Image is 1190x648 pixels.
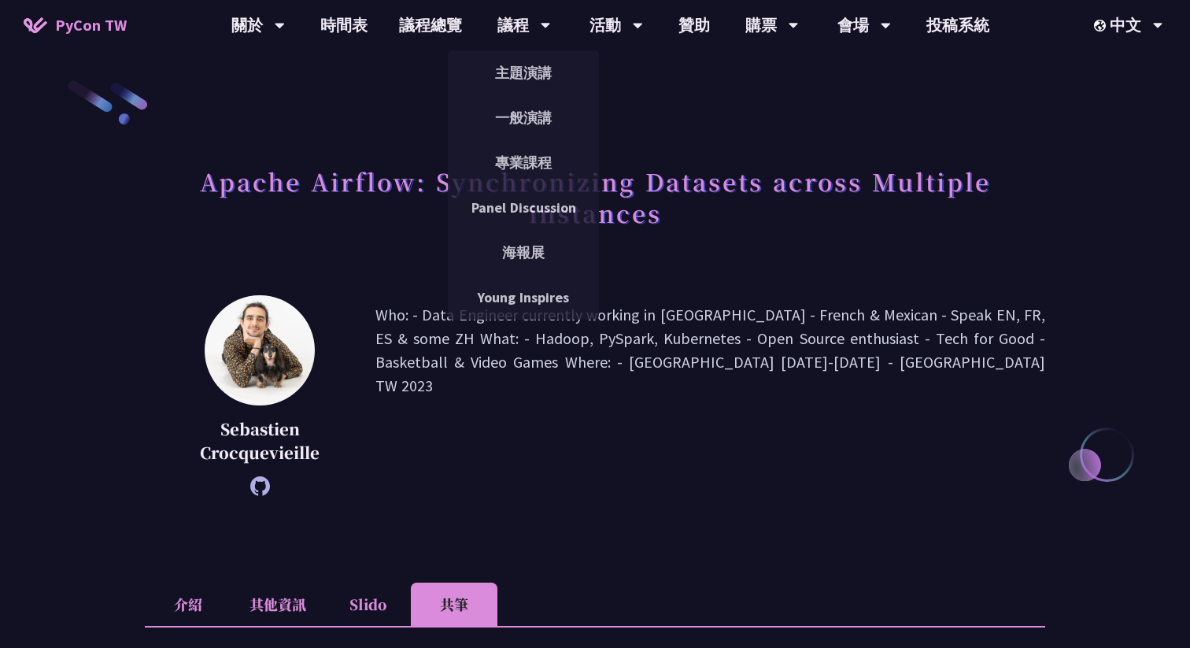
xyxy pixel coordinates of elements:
li: 介紹 [145,583,231,626]
a: PyCon TW [8,6,142,45]
img: Home icon of PyCon TW 2025 [24,17,47,33]
a: 主題演講 [448,54,599,91]
h1: Apache Airflow: Synchronizing Datasets across Multiple instances [145,157,1045,236]
li: 共筆 [411,583,497,626]
p: Sebastien Crocquevieille [184,417,336,465]
a: Young Inspires [448,279,599,316]
span: PyCon TW [55,13,127,37]
li: 其他資訊 [231,583,324,626]
p: Who: - Data Engineer currently working in [GEOGRAPHIC_DATA] - French & Mexican - Speak EN, FR, ES... [375,303,1045,488]
a: 一般演講 [448,99,599,136]
img: Sebastien Crocquevieille [205,295,315,405]
a: 專業課程 [448,144,599,181]
li: Slido [324,583,411,626]
a: 海報展 [448,234,599,271]
a: Panel Discussion [448,189,599,226]
img: Locale Icon [1094,20,1110,31]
